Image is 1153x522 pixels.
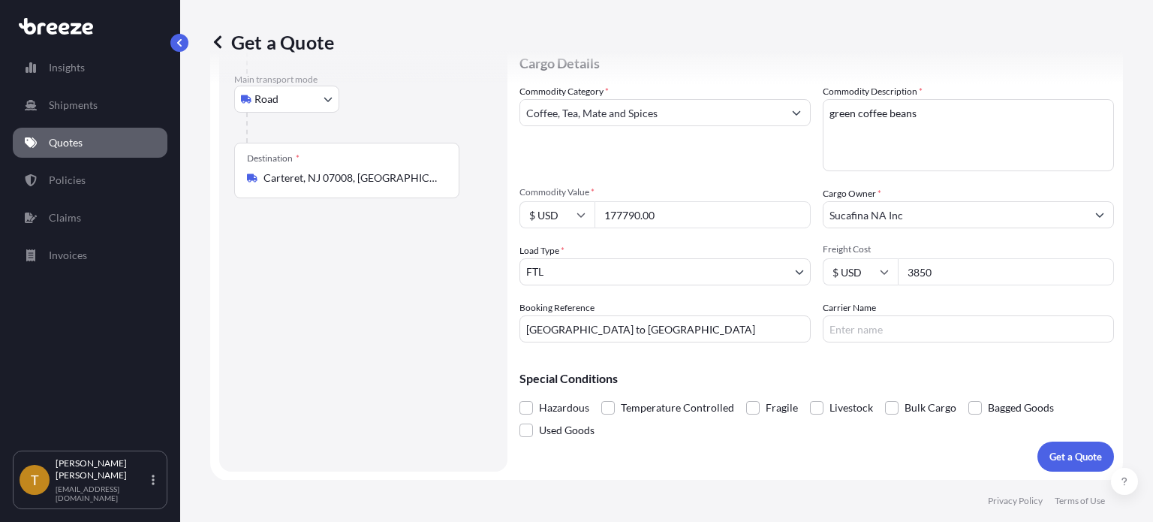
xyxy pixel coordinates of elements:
span: Bulk Cargo [905,397,956,419]
input: Select a commodity type [520,99,783,126]
span: Bagged Goods [988,397,1054,419]
label: Booking Reference [519,300,595,315]
label: Cargo Owner [823,186,881,201]
span: FTL [526,264,543,279]
p: Special Conditions [519,373,1114,385]
p: Shipments [49,98,98,113]
p: Get a Quote [1049,449,1102,464]
a: Terms of Use [1055,495,1105,507]
input: Full name [823,201,1086,228]
span: T [31,472,39,487]
span: Livestock [829,397,873,419]
a: Policies [13,165,167,195]
label: Commodity Category [519,84,609,99]
span: Used Goods [539,419,595,442]
input: Type amount [595,201,811,228]
a: Claims [13,203,167,233]
input: Enter name [823,315,1114,342]
label: Commodity Description [823,84,923,99]
span: Commodity Value [519,186,811,198]
span: Fragile [766,397,798,419]
a: Shipments [13,90,167,120]
a: Insights [13,53,167,83]
p: Quotes [49,135,83,150]
span: Temperature Controlled [621,397,734,419]
p: Invoices [49,248,87,263]
span: Load Type [519,243,564,258]
button: Show suggestions [1086,201,1113,228]
input: Your internal reference [519,315,811,342]
a: Invoices [13,240,167,270]
p: Claims [49,210,81,225]
span: Hazardous [539,397,589,419]
p: Get a Quote [210,30,334,54]
div: Destination [247,152,300,164]
label: Carrier Name [823,300,876,315]
button: FTL [519,258,811,285]
p: Policies [49,173,86,188]
a: Privacy Policy [988,495,1043,507]
span: Road [254,92,278,107]
p: [PERSON_NAME] [PERSON_NAME] [56,457,149,481]
p: [EMAIL_ADDRESS][DOMAIN_NAME] [56,484,149,502]
button: Get a Quote [1037,442,1114,472]
input: Destination [263,170,441,186]
button: Show suggestions [783,99,810,126]
a: Quotes [13,128,167,158]
span: Freight Cost [823,243,1114,255]
button: Select transport [234,86,339,113]
input: Enter amount [898,258,1114,285]
p: Insights [49,60,85,75]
